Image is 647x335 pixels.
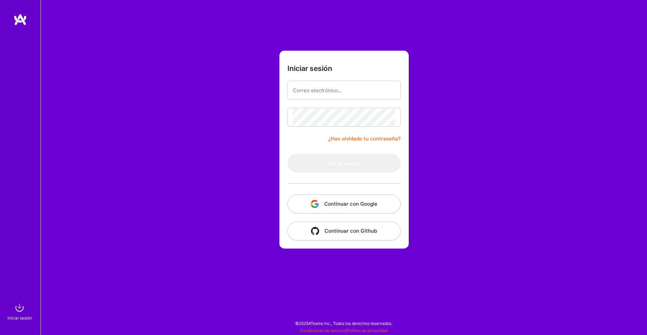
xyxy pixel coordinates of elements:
[13,301,26,314] img: iniciar sesión
[13,14,27,26] img: logo
[311,200,319,208] img: icono
[328,160,360,166] font: Iniciar sesión
[7,315,32,320] font: Iniciar sesión
[287,154,401,173] button: Iniciar sesión
[293,82,395,99] input: Correo electrónico...
[300,328,345,333] a: Condiciones de servicio
[328,135,401,143] a: ¿Has olvidado tu contraseña?
[325,228,377,234] font: Continuar con Github
[287,222,401,240] button: Continuar con Github
[347,328,388,333] a: Política de privacidad
[324,201,377,207] font: Continuar con Google
[9,301,32,321] a: iniciar sesiónIniciar sesión
[311,227,319,235] img: icono
[345,328,347,333] font: |
[287,64,332,73] font: Iniciar sesión
[287,195,401,213] button: Continuar con Google
[328,135,401,142] font: ¿Has olvidado tu contraseña?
